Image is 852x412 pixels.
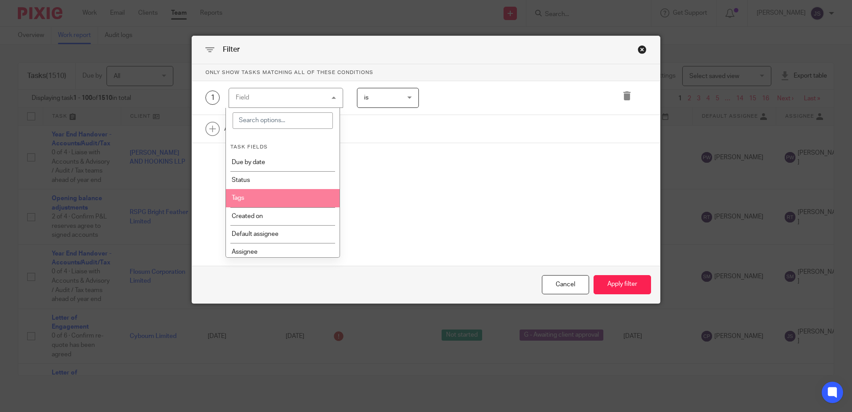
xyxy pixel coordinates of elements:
[233,112,333,129] input: Search options...
[226,153,340,171] li: Due by date
[226,225,340,243] li: Default assignee
[594,275,651,294] button: Apply filter
[226,171,340,189] li: Status
[205,91,220,105] div: 1
[638,45,647,54] div: Close this dialog window
[226,189,340,207] li: Tags
[542,275,589,294] div: Close this dialog window
[364,95,369,101] span: is
[223,46,240,53] span: Filter
[230,134,335,153] li: Task fields
[236,95,249,101] div: Field
[226,243,340,261] li: Assignee
[192,64,660,81] p: Only show tasks matching all of these conditions
[226,207,340,225] li: Created on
